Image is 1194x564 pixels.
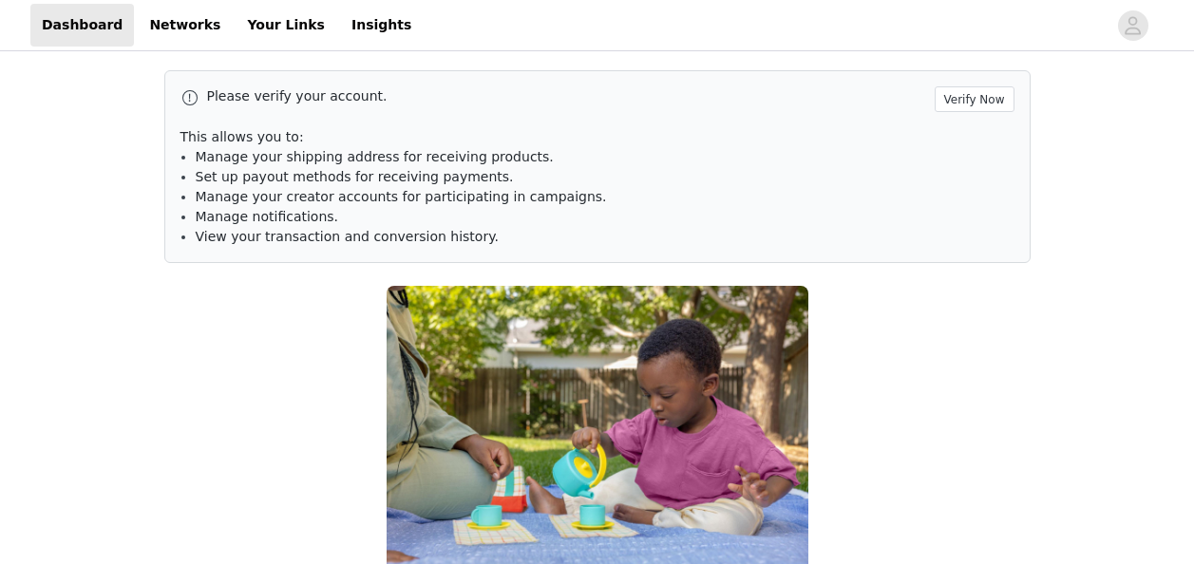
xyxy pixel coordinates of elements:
[196,209,339,224] span: Manage notifications.
[196,229,499,244] span: View your transaction and conversion history.
[138,4,232,47] a: Networks
[196,189,607,204] span: Manage your creator accounts for participating in campaigns.
[340,4,423,47] a: Insights
[196,149,554,164] span: Manage your shipping address for receiving products.
[236,4,336,47] a: Your Links
[30,4,134,47] a: Dashboard
[180,127,1014,147] p: This allows you to:
[1124,10,1142,41] div: avatar
[207,86,927,106] p: Please verify your account.
[935,86,1014,112] button: Verify Now
[196,169,514,184] span: Set up payout methods for receiving payments.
